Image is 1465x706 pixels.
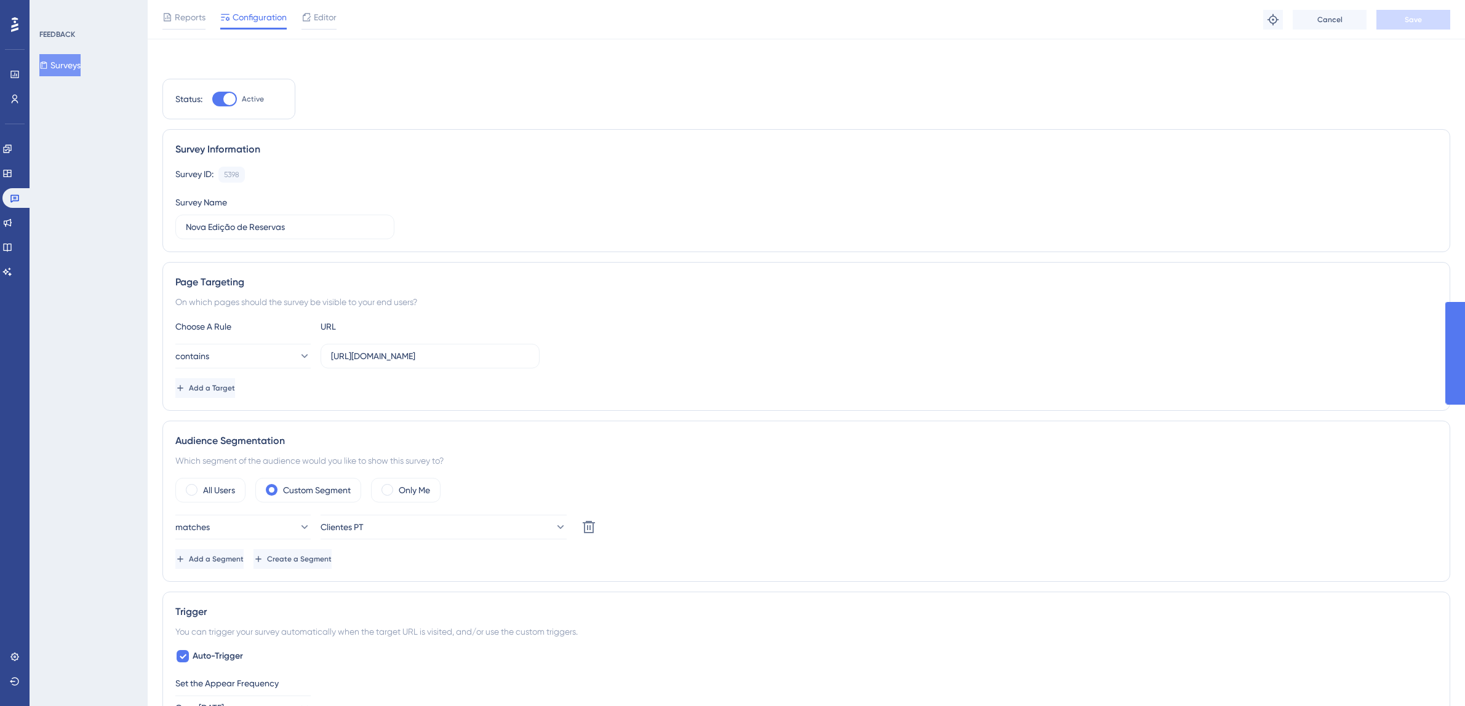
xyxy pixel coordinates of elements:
[175,453,1437,468] div: Which segment of the audience would you like to show this survey to?
[175,624,1437,639] div: You can trigger your survey automatically when the target URL is visited, and/or use the custom t...
[175,515,311,539] button: matches
[193,649,243,664] span: Auto-Trigger
[283,483,351,498] label: Custom Segment
[175,344,311,368] button: contains
[175,319,311,334] div: Choose A Rule
[321,515,567,539] button: Clientes PT
[175,605,1437,619] div: Trigger
[175,10,206,25] span: Reports
[233,10,287,25] span: Configuration
[175,520,210,534] span: matches
[175,295,1437,309] div: On which pages should the survey be visible to your end users?
[331,349,529,363] input: yourwebsite.com/path
[39,54,81,76] button: Surveys
[314,10,337,25] span: Editor
[175,549,244,569] button: Add a Segment
[321,520,364,534] span: Clientes PT
[253,549,332,569] button: Create a Segment
[1376,10,1450,30] button: Save
[189,383,235,393] span: Add a Target
[39,30,75,39] div: FEEDBACK
[175,275,1437,290] div: Page Targeting
[189,554,244,564] span: Add a Segment
[175,378,235,398] button: Add a Target
[175,349,209,363] span: contains
[1413,657,1450,694] iframe: UserGuiding AI Assistant Launcher
[175,167,214,183] div: Survey ID:
[186,220,384,234] input: Type your Survey name
[175,195,227,210] div: Survey Name
[175,676,1437,691] div: Set the Appear Frequency
[242,94,264,104] span: Active
[224,170,239,180] div: 5398
[1317,15,1343,25] span: Cancel
[267,554,332,564] span: Create a Segment
[203,483,235,498] label: All Users
[1405,15,1422,25] span: Save
[175,434,1437,448] div: Audience Segmentation
[1293,10,1367,30] button: Cancel
[321,319,456,334] div: URL
[399,483,430,498] label: Only Me
[175,142,1437,157] div: Survey Information
[175,92,202,106] div: Status:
